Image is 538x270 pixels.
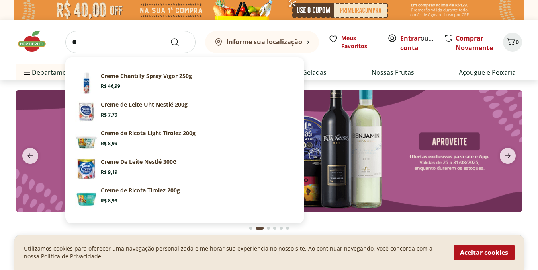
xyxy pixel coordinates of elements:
[101,186,180,194] p: Creme de Ricota Tirolez 200g
[400,34,421,43] a: Entrar
[101,72,192,80] p: Creme Chantilly Spray Vigor 250g
[101,198,117,204] span: R$ 8,99
[75,186,98,209] img: Principal
[65,31,196,53] input: search
[101,101,188,109] p: Creme de Leite Uht Nestlé 200g
[101,169,117,175] span: R$ 9,19
[493,148,522,164] button: next
[459,68,516,77] a: Açougue e Peixaria
[400,34,444,52] a: Criar conta
[72,126,297,155] a: PrincipalCreme de Ricota Light Tirolez 200gR$ 8,99
[248,219,254,238] button: Go to page 1 from fs-carousel
[101,129,196,137] p: Creme de Ricota Light Tirolez 200g
[16,29,56,53] img: Hortifruti
[101,83,120,89] span: R$ 46,99
[101,158,177,166] p: Creme De Leite Nestlé 300G
[22,63,32,82] button: Menu
[72,97,297,126] a: Creme de Leite Uht Nestlé 200gR$ 7,79
[456,34,493,52] a: Comprar Novamente
[272,219,278,238] button: Go to page 4 from fs-carousel
[254,219,265,238] button: Current page from fs-carousel
[72,183,297,212] a: PrincipalCreme de Ricota Tirolez 200gR$ 8,99
[22,63,80,82] span: Departamentos
[516,38,519,46] span: 0
[101,112,117,118] span: R$ 7,79
[265,219,272,238] button: Go to page 3 from fs-carousel
[24,245,444,260] p: Utilizamos cookies para oferecer uma navegação personalizada e melhorar sua experiencia no nosso ...
[72,155,297,183] a: PrincipalCreme De Leite Nestlé 300GR$ 9,19
[454,245,515,260] button: Aceitar cookies
[16,148,45,164] button: previous
[278,219,284,238] button: Go to page 5 from fs-carousel
[341,34,378,50] span: Meus Favoritos
[75,129,98,152] img: Principal
[170,37,189,47] button: Submit Search
[372,68,414,77] a: Nossas Frutas
[400,33,436,52] span: ou
[72,69,297,97] a: Creme Chantilly Spray Vigor 250gR$ 46,99
[205,31,319,53] button: Informe sua localização
[503,33,522,52] button: Carrinho
[227,37,302,46] b: Informe sua localização
[329,34,378,50] a: Meus Favoritos
[101,140,117,147] span: R$ 8,99
[284,219,291,238] button: Go to page 6 from fs-carousel
[75,158,98,180] img: Principal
